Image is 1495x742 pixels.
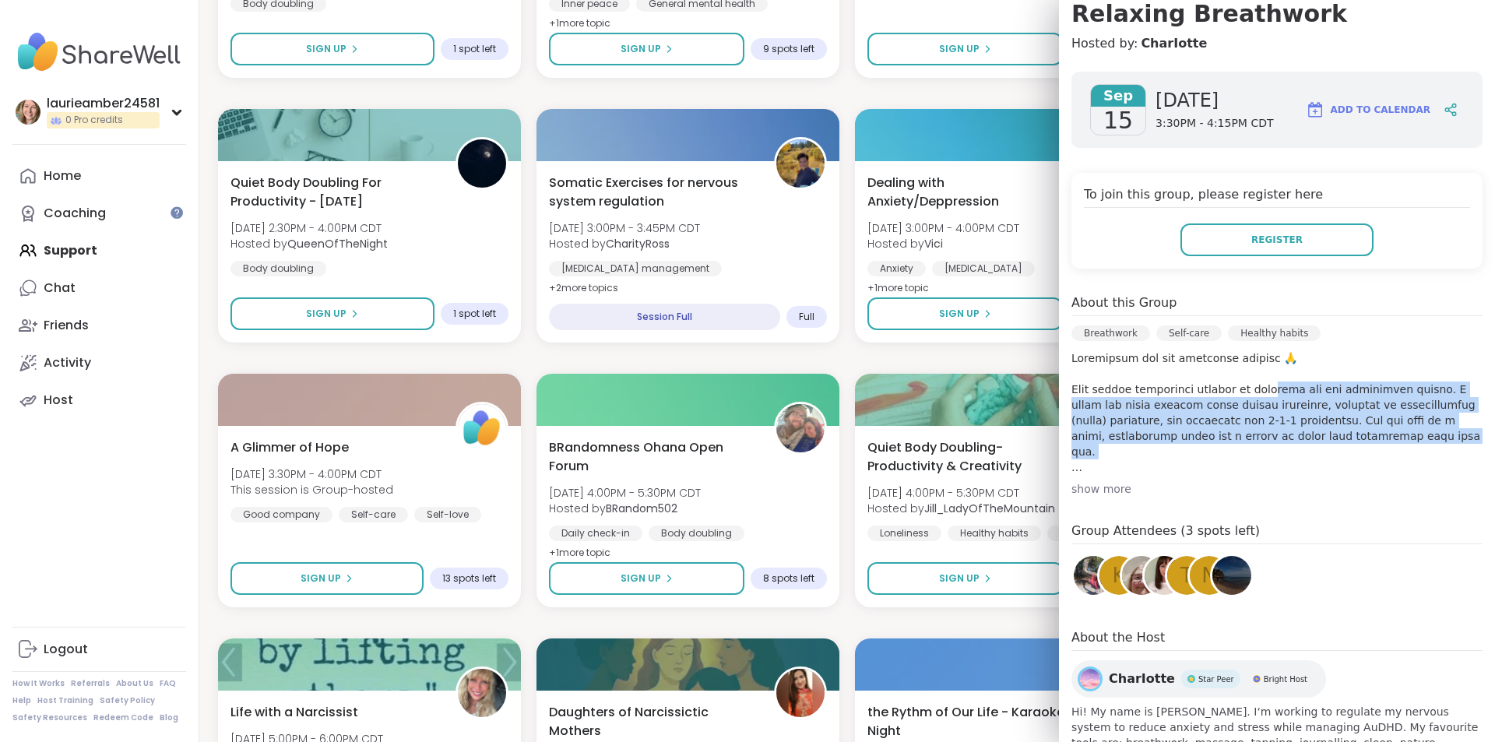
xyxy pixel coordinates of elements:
[1084,185,1470,208] h4: To join this group, please register here
[867,501,1055,516] span: Hosted by
[867,526,941,541] div: Loneliness
[1109,670,1175,688] span: CharIotte
[12,157,186,195] a: Home
[230,236,388,251] span: Hosted by
[12,344,186,382] a: Activity
[306,42,346,56] span: Sign Up
[549,703,757,740] span: Daughters of Narcissictic Mothers
[867,174,1075,211] span: Dealing with Anxiety/Deppression
[1071,325,1150,341] div: Breathwork
[1306,100,1324,119] img: ShareWell Logomark
[939,42,980,56] span: Sign Up
[230,703,358,722] span: Life with a Narcissist
[287,236,388,251] b: QueenOfTheNight
[44,641,88,658] div: Logout
[867,438,1075,476] span: Quiet Body Doubling- Productivity & Creativity
[621,571,661,586] span: Sign Up
[230,33,434,65] button: Sign Up
[1201,561,1216,591] span: N
[230,482,393,498] span: This session is Group-hosted
[230,261,326,276] div: Body doubling
[116,678,153,689] a: About Us
[1253,675,1261,683] img: Bright Host
[44,317,89,334] div: Friends
[230,562,424,595] button: Sign Up
[12,195,186,232] a: Coaching
[867,236,1019,251] span: Hosted by
[1187,554,1231,597] a: N
[16,100,40,125] img: laurieamber24581
[1112,561,1125,591] span: K
[44,354,91,371] div: Activity
[230,438,349,457] span: A Glimmer of Hope
[776,404,825,452] img: BRandom502
[1071,294,1177,312] h4: About this Group
[93,712,153,723] a: Redeem Code
[1071,522,1483,544] h4: Group Attendees (3 spots left)
[1187,675,1195,683] img: Star Peer
[453,43,496,55] span: 1 spot left
[776,669,825,717] img: Izzy6449
[1228,325,1321,341] div: Healthy habits
[1103,107,1133,135] span: 15
[1180,561,1193,591] span: t
[549,174,757,211] span: Somatic Exercises for nervous system regulation
[1074,556,1113,595] img: anchor
[1071,660,1326,698] a: CharIotteCharIotteStar PeerStar PeerBright HostBright Host
[12,307,186,344] a: Friends
[867,33,1063,65] button: Sign Up
[453,308,496,320] span: 1 spot left
[1156,88,1273,113] span: [DATE]
[1071,628,1483,651] h4: About the Host
[1156,325,1222,341] div: Self-care
[1071,554,1115,597] a: anchor
[12,712,87,723] a: Safety Resources
[867,703,1075,740] span: the Rythm of Our Life - Karaoke Night
[44,280,76,297] div: Chat
[549,220,700,236] span: [DATE] 3:00PM - 3:45PM CDT
[414,507,481,522] div: Self-love
[867,261,926,276] div: Anxiety
[230,507,332,522] div: Good company
[12,25,186,79] img: ShareWell Nav Logo
[12,631,186,668] a: Logout
[549,438,757,476] span: BRandomness Ohana Open Forum
[339,507,408,522] div: Self-care
[12,678,65,689] a: How It Works
[65,114,123,127] span: 0 Pro credits
[606,501,677,516] b: BRandom502
[1122,556,1161,595] img: Arora
[230,297,434,330] button: Sign Up
[71,678,110,689] a: Referrals
[799,311,814,323] span: Full
[1120,554,1163,597] a: Arora
[867,297,1063,330] button: Sign Up
[230,174,438,211] span: Quiet Body Doubling For Productivity - [DATE]
[763,572,814,585] span: 8 spots left
[924,236,943,251] b: Vici
[1251,233,1303,247] span: Register
[1091,85,1145,107] span: Sep
[1145,556,1184,595] img: bridietulloch
[939,571,980,586] span: Sign Up
[37,695,93,706] a: Host Training
[1165,554,1208,597] a: t
[1071,350,1483,475] p: Loremipsum dol sit ametconse adipisc 🙏 Elit seddoe temporinci utlabor et dolorema ali eni adminim...
[763,43,814,55] span: 9 spots left
[44,167,81,185] div: Home
[867,220,1019,236] span: [DATE] 3:00PM - 4:00PM CDT
[1331,103,1430,117] span: Add to Calendar
[12,695,31,706] a: Help
[1071,481,1483,497] div: show more
[549,562,744,595] button: Sign Up
[1212,556,1251,595] img: fenec
[606,236,670,251] b: CharityRoss
[1097,554,1141,597] a: K
[549,236,700,251] span: Hosted by
[12,382,186,419] a: Host
[458,404,506,452] img: ShareWell
[867,485,1055,501] span: [DATE] 4:00PM - 5:30PM CDT
[776,139,825,188] img: CharityRoss
[1071,34,1483,53] h4: Hosted by:
[100,695,155,706] a: Safety Policy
